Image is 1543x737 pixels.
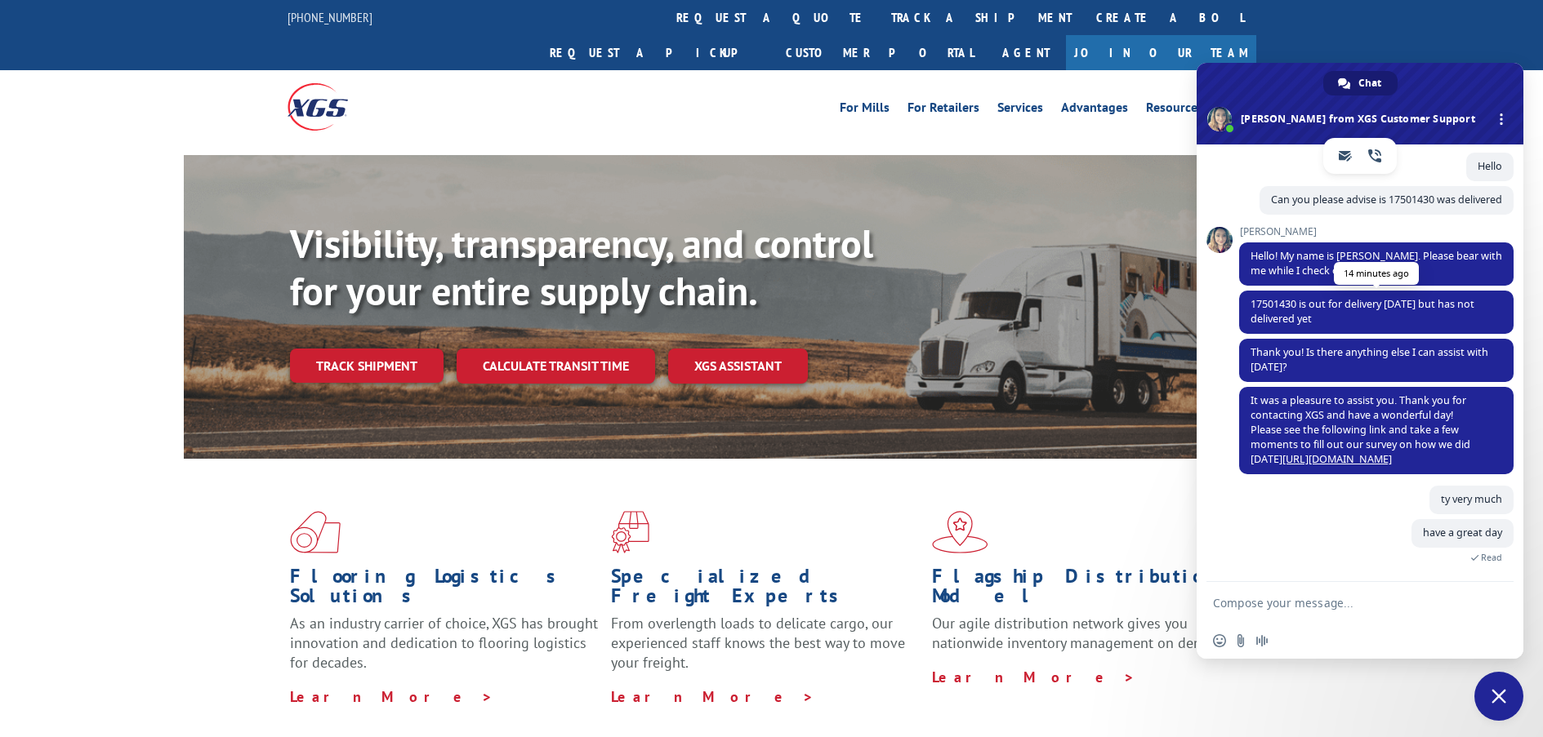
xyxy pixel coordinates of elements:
[290,687,493,706] a: Learn More >
[1358,71,1381,95] span: Chat
[1282,452,1392,466] a: [URL][DOMAIN_NAME]
[932,511,988,553] img: xgs-icon-flagship-distribution-model-red
[932,668,1135,686] a: Learn More >
[986,35,1066,70] a: Agent
[997,101,1043,119] a: Services
[1251,393,1470,466] span: It was a pleasure to assist you. Thank you for contacting XGS and have a wonderful day! Please se...
[537,35,774,70] a: Request a pickup
[290,566,599,614] h1: Flooring Logistics Solutions
[1474,672,1523,721] div: Close chat
[290,614,598,672] span: As an industry carrier of choice, XGS has brought innovation and dedication to flooring logistics...
[932,614,1233,652] span: Our agile distribution network gives you nationwide inventory management on demand.
[290,218,873,316] b: Visibility, transparency, and control for your entire supply chain.
[1323,71,1398,95] div: Chat
[1146,101,1203,119] a: Resources
[1213,596,1471,610] textarea: Compose your message...
[288,9,372,25] a: [PHONE_NUMBER]
[611,614,920,686] p: From overlength loads to delicate cargo, our experienced staff knows the best way to move your fr...
[1239,226,1514,238] span: [PERSON_NAME]
[611,687,814,706] a: Learn More >
[1481,552,1502,563] span: Read
[1255,634,1269,647] span: Audio message
[1061,101,1128,119] a: Advantages
[1066,35,1256,70] a: Join Our Team
[1271,193,1502,206] span: Can you please advise is 17501430 was delivered
[1478,159,1502,173] span: Hello
[1331,141,1360,171] a: email
[290,349,444,383] a: Track shipment
[932,566,1241,614] h1: Flagship Distribution Model
[908,101,979,119] a: For Retailers
[1423,526,1502,539] span: have a great day
[1360,141,1389,171] a: phone
[1491,109,1513,131] div: More channels
[1441,492,1502,506] span: ty very much
[1251,297,1474,326] span: 17501430 is out for delivery [DATE] but has not delivered yet
[611,566,920,614] h1: Specialized Freight Experts
[611,511,649,553] img: xgs-icon-focused-on-flooring-red
[457,349,655,384] a: Calculate transit time
[290,511,341,553] img: xgs-icon-total-supply-chain-intelligence-red
[840,101,890,119] a: For Mills
[1251,249,1502,277] span: Hello! My name is [PERSON_NAME]. Please bear with me while I check on this for you
[1251,345,1488,374] span: Thank you! Is there anything else I can assist with [DATE]?
[668,349,808,384] a: XGS ASSISTANT
[774,35,986,70] a: Customer Portal
[1234,634,1247,647] span: Send a file
[1213,634,1226,647] span: Insert an emoji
